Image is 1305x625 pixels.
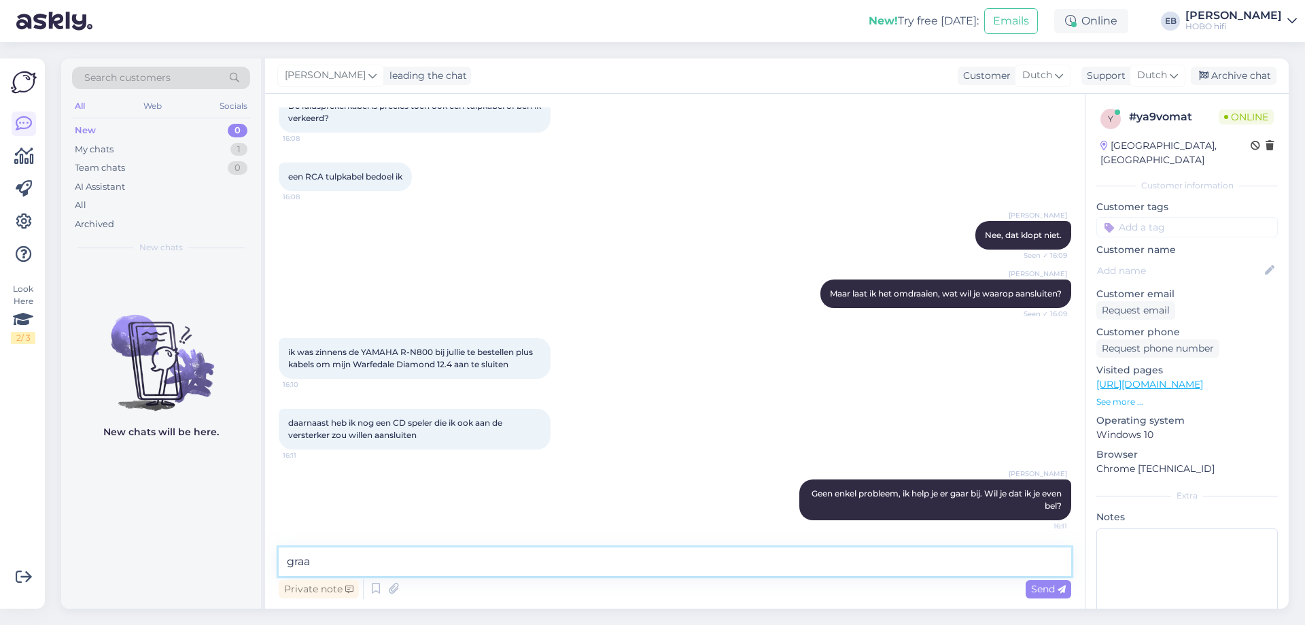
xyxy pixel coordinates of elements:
div: Customer [958,69,1011,83]
p: Chrome [TECHNICAL_ID] [1096,462,1278,476]
p: See more ... [1096,396,1278,408]
span: 16:08 [283,133,334,143]
div: Archive chat [1191,67,1276,85]
img: Askly Logo [11,69,37,95]
div: Team chats [75,161,125,175]
button: Emails [984,8,1038,34]
p: Operating system [1096,413,1278,428]
div: Request email [1096,301,1175,320]
span: Geen enkel probleem, ik help je er gaar bij. Wil je dat ik je even bel? [812,488,1064,511]
div: 1 [230,143,247,156]
div: Support [1081,69,1126,83]
a: [URL][DOMAIN_NAME] [1096,378,1203,390]
p: Customer name [1096,243,1278,257]
p: Customer phone [1096,325,1278,339]
div: Look Here [11,283,35,344]
div: Socials [217,97,250,115]
div: EB [1161,12,1180,31]
p: Visited pages [1096,363,1278,377]
div: Online [1054,9,1128,33]
div: leading the chat [384,69,467,83]
div: My chats [75,143,114,156]
span: Seen ✓ 16:09 [1016,309,1067,319]
div: Private note [279,580,359,598]
div: All [72,97,88,115]
div: Extra [1096,490,1278,502]
div: All [75,199,86,212]
div: HOBO hifi [1185,21,1282,32]
div: [PERSON_NAME] [1185,10,1282,21]
span: een RCA tulpkabel bedoel ik [288,171,402,182]
p: Windows 10 [1096,428,1278,442]
span: daarnaast heb ik nog een CD speler die ik ook aan de versterker zou willen aansluiten [288,418,504,440]
span: Search customers [84,71,171,85]
span: 16:11 [1016,521,1067,531]
span: 16:08 [283,192,334,202]
div: [GEOGRAPHIC_DATA], [GEOGRAPHIC_DATA] [1100,139,1251,167]
div: Customer information [1096,180,1278,192]
div: # ya9vomat [1129,109,1219,125]
div: Web [141,97,164,115]
div: Try free [DATE]: [869,13,979,29]
span: y [1108,114,1113,124]
p: Customer email [1096,287,1278,301]
textarea: gra [279,547,1071,576]
div: Request phone number [1096,339,1219,358]
span: Online [1219,109,1274,124]
span: 16:11 [283,450,334,460]
div: 0 [228,161,247,175]
input: Add name [1097,263,1262,278]
span: New chats [139,241,183,254]
span: [PERSON_NAME] [1009,469,1067,479]
span: Maar laat ik het omdraaien, wat wil je waarop aansluiten? [830,288,1062,299]
p: Notes [1096,510,1278,524]
a: [PERSON_NAME]HOBO hifi [1185,10,1297,32]
span: ik was zinnens de YAMAHA R-N800 bij jullie te bestellen plus kabels om mijn Warfedale Diamond 12.... [288,347,535,369]
div: AI Assistant [75,180,125,194]
span: Seen ✓ 16:09 [1016,250,1067,260]
input: Add a tag [1096,217,1278,237]
span: Dutch [1137,68,1167,83]
div: New [75,124,96,137]
img: No chats [61,290,261,413]
span: Nee, dat klopt niet. [985,230,1062,240]
span: [PERSON_NAME] [1009,269,1067,279]
div: 0 [228,124,247,137]
p: Customer tags [1096,200,1278,214]
p: New chats will be here. [103,425,219,439]
span: 16:10 [283,379,334,390]
span: Dutch [1022,68,1052,83]
div: Archived [75,218,114,231]
span: [PERSON_NAME] [1009,210,1067,220]
span: Send [1031,583,1066,595]
span: [PERSON_NAME] [285,68,366,83]
div: 2 / 3 [11,332,35,344]
b: New! [869,14,898,27]
p: Browser [1096,447,1278,462]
